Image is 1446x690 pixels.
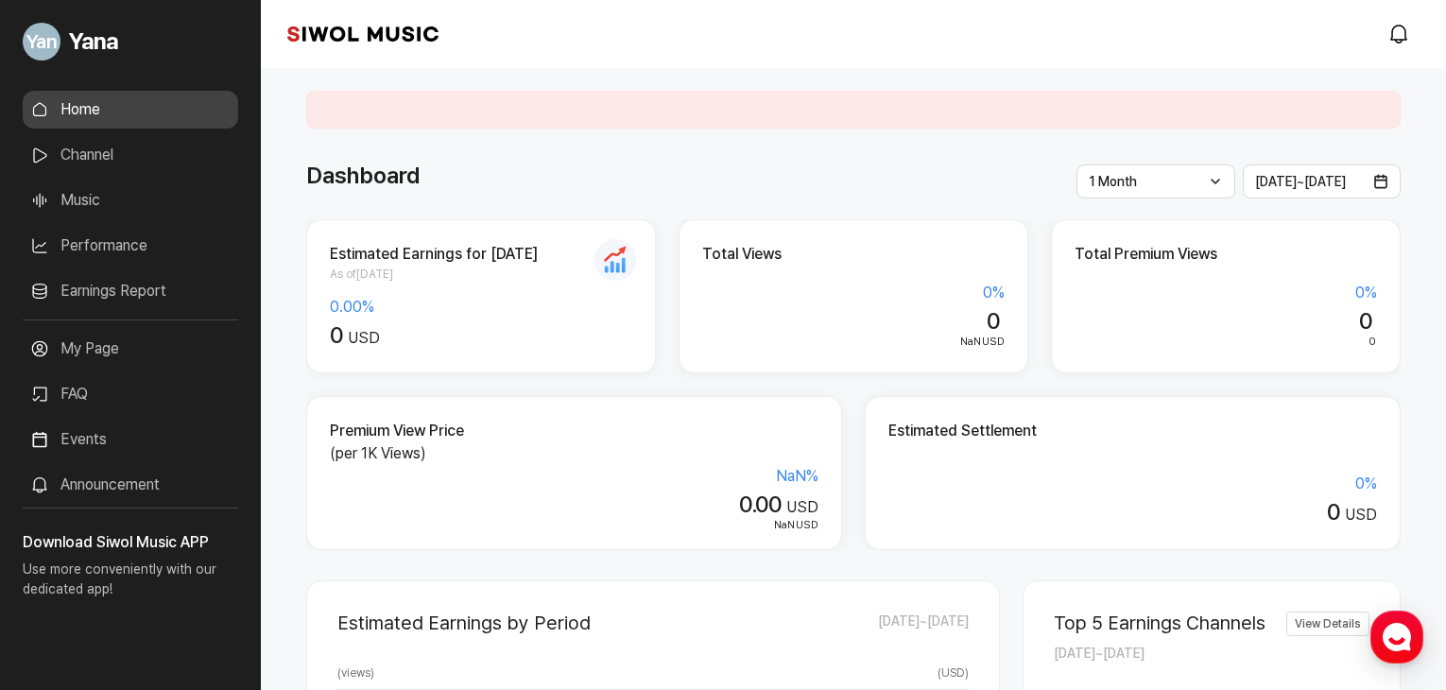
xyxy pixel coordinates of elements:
[1075,282,1377,304] div: 0 %
[774,518,795,531] span: NaN
[1054,646,1145,661] span: [DATE] ~ [DATE]
[878,612,969,634] span: [DATE] ~ [DATE]
[330,243,632,266] h2: Estimated Earnings for [DATE]
[330,321,342,349] span: 0
[23,136,238,174] a: Channel
[337,664,374,681] span: ( views )
[23,91,238,129] a: Home
[702,243,1005,266] h2: Total Views
[23,375,238,413] a: FAQ
[23,421,238,458] a: Events
[330,492,818,519] div: USD
[337,612,591,634] h2: Estimated Earnings by Period
[960,335,981,348] span: NaN
[23,531,238,554] h3: Download Siwol Music APP
[1359,307,1371,335] span: 0
[1369,335,1376,348] span: 0
[1075,243,1377,266] h2: Total Premium Views
[888,473,1377,495] div: 0 %
[23,227,238,265] a: Performance
[23,181,238,219] a: Music
[23,330,238,368] a: My Page
[23,466,238,504] a: Announcement
[1382,15,1420,53] a: modal.notifications
[330,266,632,283] span: As of [DATE]
[888,420,1377,442] h2: Estimated Settlement
[330,296,632,319] div: 0.00 %
[306,159,420,193] h1: Dashboard
[23,15,238,68] a: Go to My Profile
[702,282,1005,304] div: 0 %
[702,334,1005,351] div: USD
[330,465,818,488] div: NaN %
[330,322,632,350] div: USD
[1089,174,1137,189] span: 1 Month
[1255,174,1346,189] span: [DATE] ~ [DATE]
[68,25,118,59] span: Yana
[330,517,818,534] div: USD
[1243,164,1402,198] button: [DATE]~[DATE]
[330,442,818,465] p: (per 1K Views)
[739,491,781,518] span: 0.00
[1054,612,1265,634] h2: Top 5 Earnings Channels
[987,307,999,335] span: 0
[938,664,969,681] span: ( USD )
[888,499,1377,526] div: USD
[1327,498,1339,526] span: 0
[330,420,818,442] h2: Premium View Price
[1286,612,1369,636] a: View Details
[23,554,238,614] p: Use more conveniently with our dedicated app!
[23,272,238,310] a: Earnings Report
